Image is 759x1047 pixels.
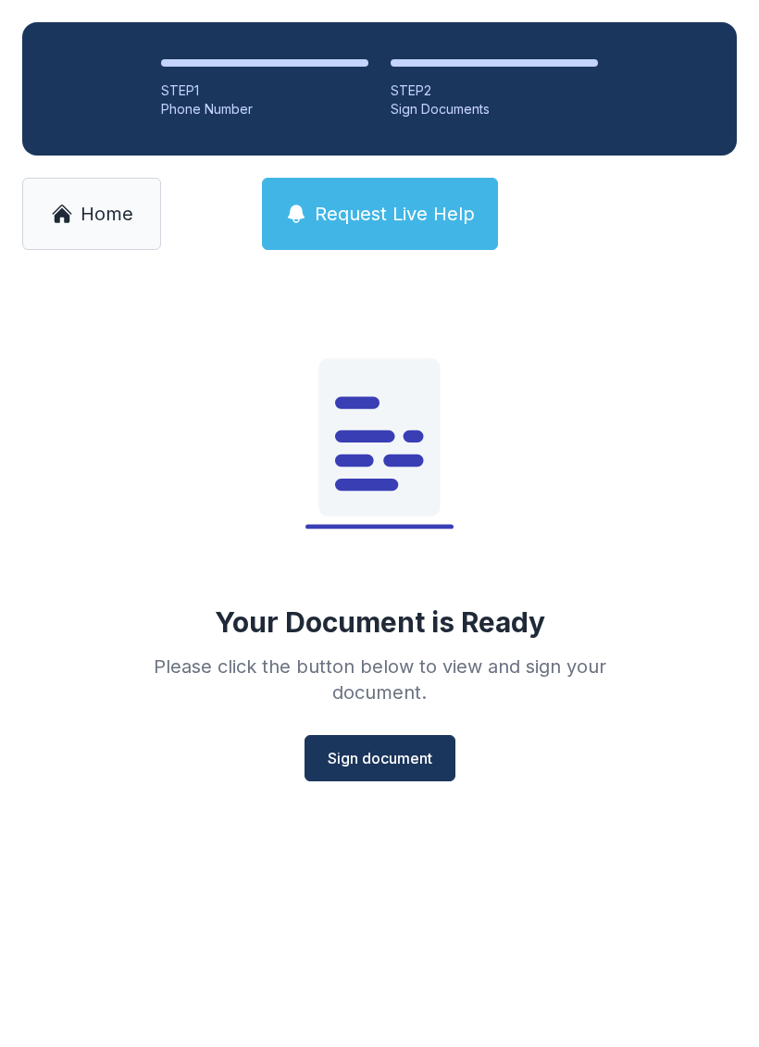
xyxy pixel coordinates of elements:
[328,747,432,769] span: Sign document
[161,100,368,118] div: Phone Number
[81,201,133,227] span: Home
[113,654,646,705] div: Please click the button below to view and sign your document.
[391,81,598,100] div: STEP 2
[391,100,598,118] div: Sign Documents
[315,201,475,227] span: Request Live Help
[215,605,545,639] div: Your Document is Ready
[161,81,368,100] div: STEP 1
